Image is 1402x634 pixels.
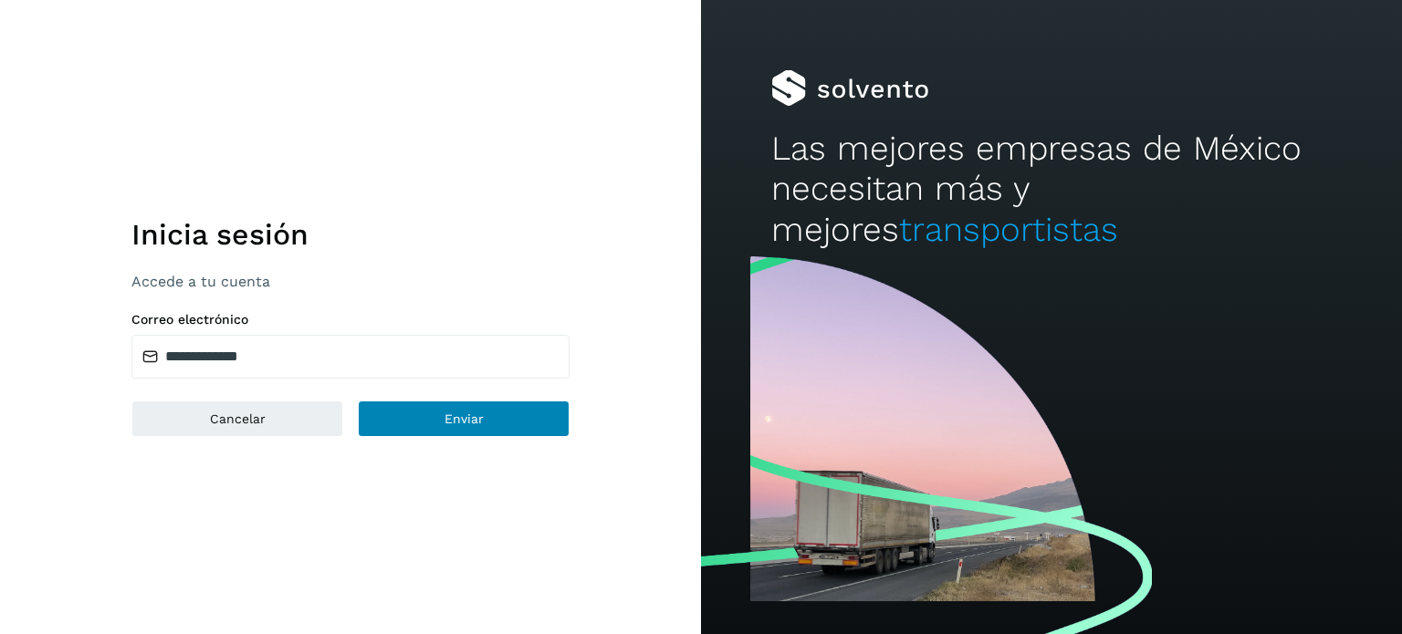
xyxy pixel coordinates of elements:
p: Accede a tu cuenta [131,273,570,290]
button: Enviar [358,400,570,437]
button: Cancelar [131,400,343,437]
h2: Las mejores empresas de México necesitan más y mejores [771,129,1332,250]
span: Cancelar [210,412,266,425]
span: transportistas [899,210,1118,249]
h1: Inicia sesión [131,217,570,252]
label: Correo electrónico [131,312,570,327]
span: Enviar [445,412,484,425]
